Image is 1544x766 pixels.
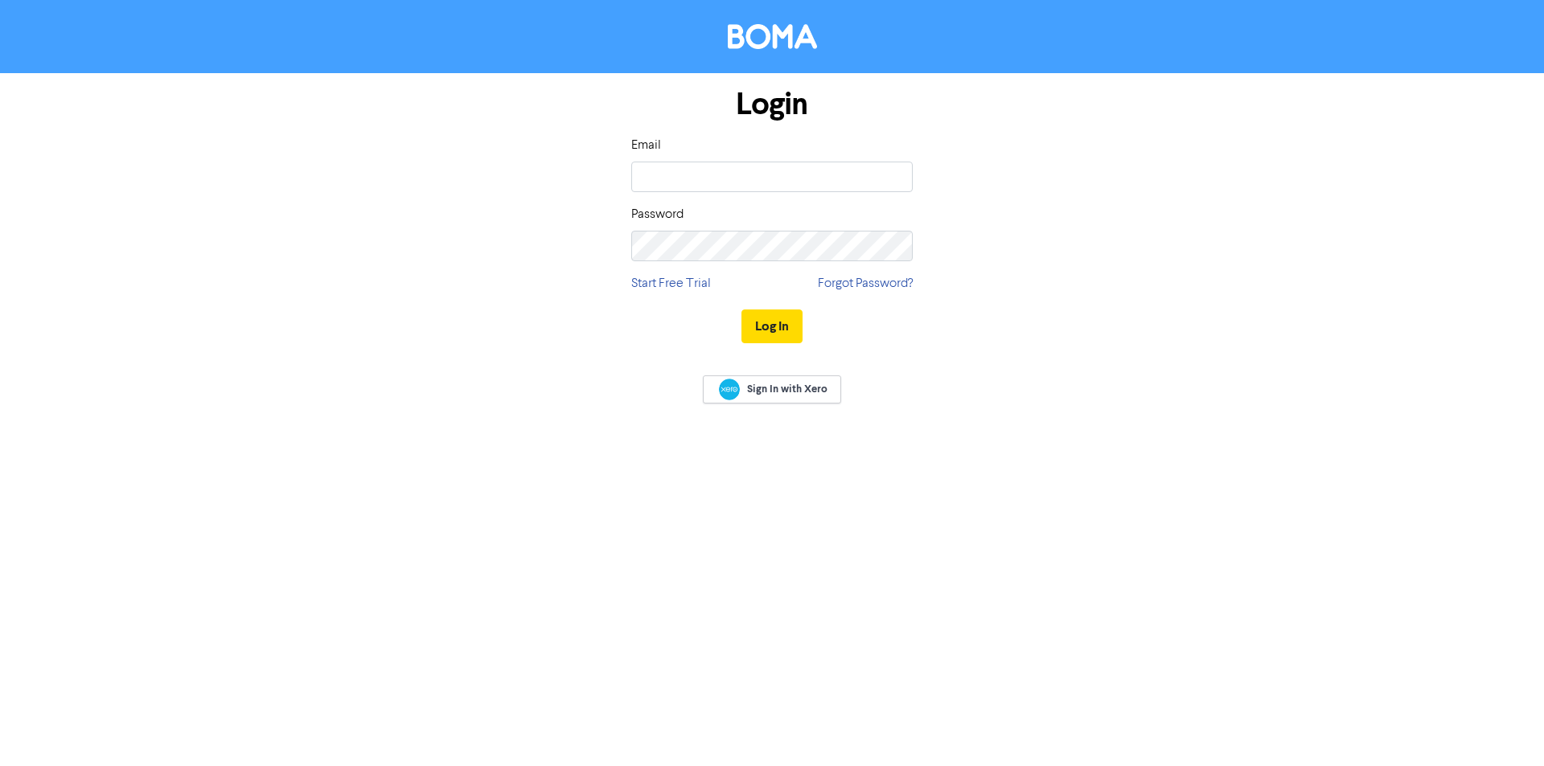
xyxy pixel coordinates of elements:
[741,309,803,343] button: Log In
[1464,689,1544,766] iframe: Chat Widget
[631,274,711,293] a: Start Free Trial
[818,274,913,293] a: Forgot Password?
[631,136,661,155] label: Email
[631,86,913,123] h1: Login
[703,375,841,403] a: Sign In with Xero
[747,382,827,396] span: Sign In with Xero
[728,24,817,49] img: BOMA Logo
[719,379,740,400] img: Xero logo
[631,205,684,224] label: Password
